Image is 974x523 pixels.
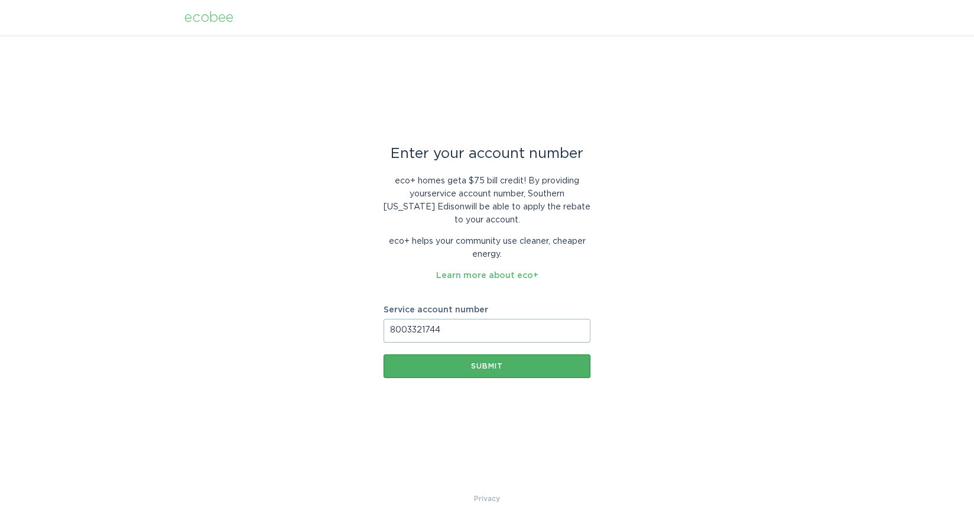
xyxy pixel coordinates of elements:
div: Enter your account number [384,147,590,160]
label: Service account number [384,306,590,314]
a: Learn more about eco+ [436,272,538,280]
div: ecobee [184,11,233,24]
button: Submit [384,354,590,378]
a: Privacy Policy & Terms of Use [474,492,500,505]
p: eco+ helps your community use cleaner, cheaper energy. [384,235,590,261]
div: Submit [389,363,585,370]
p: eco+ homes get a $75 bill credit ! By providing your service account number , Southern [US_STATE]... [384,175,590,227]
